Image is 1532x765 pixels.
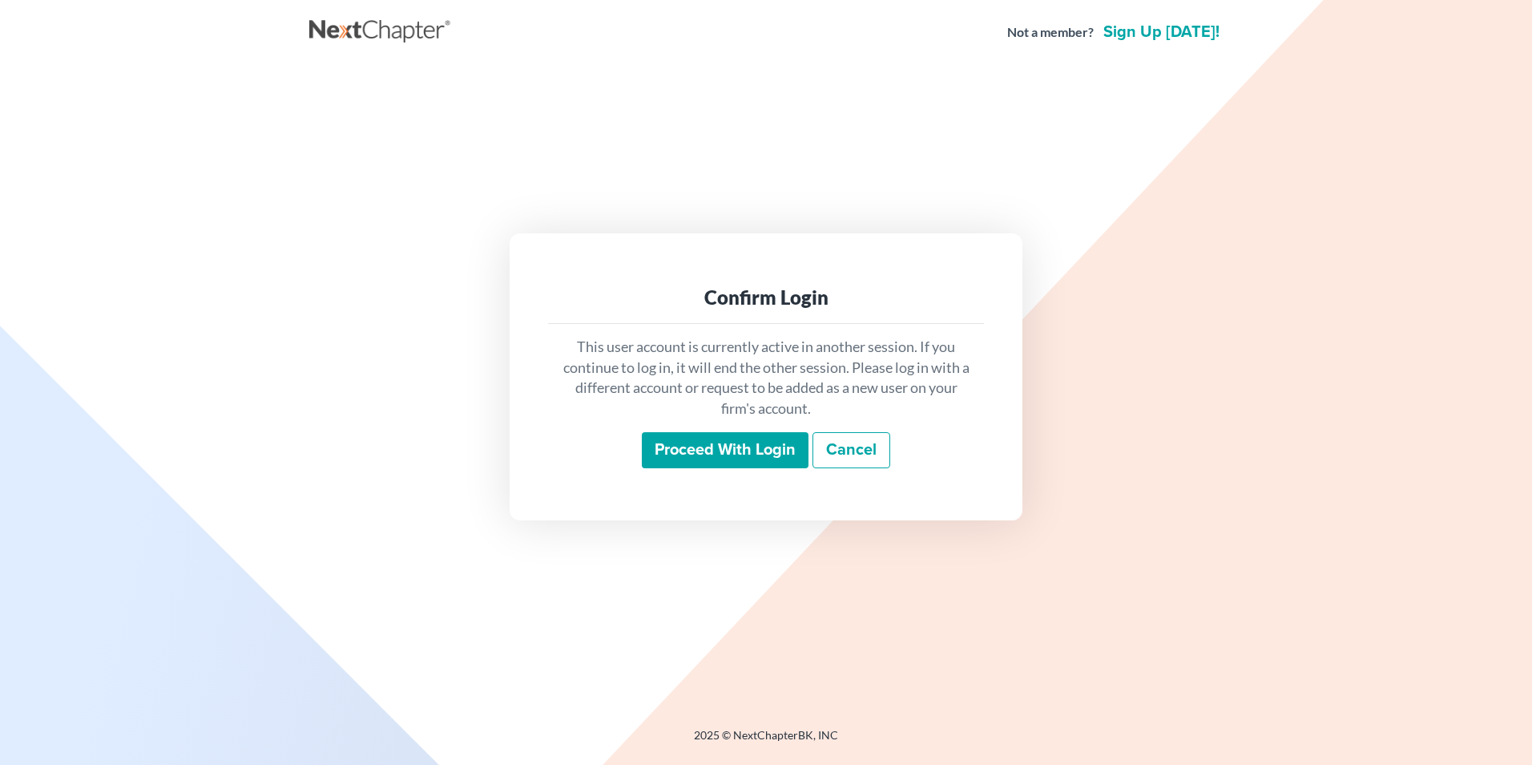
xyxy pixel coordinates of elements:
p: This user account is currently active in another session. If you continue to log in, it will end ... [561,337,971,419]
input: Proceed with login [642,432,808,469]
a: Cancel [812,432,890,469]
strong: Not a member? [1007,23,1094,42]
div: 2025 © NextChapterBK, INC [309,727,1223,756]
div: Confirm Login [561,285,971,310]
a: Sign up [DATE]! [1100,24,1223,40]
